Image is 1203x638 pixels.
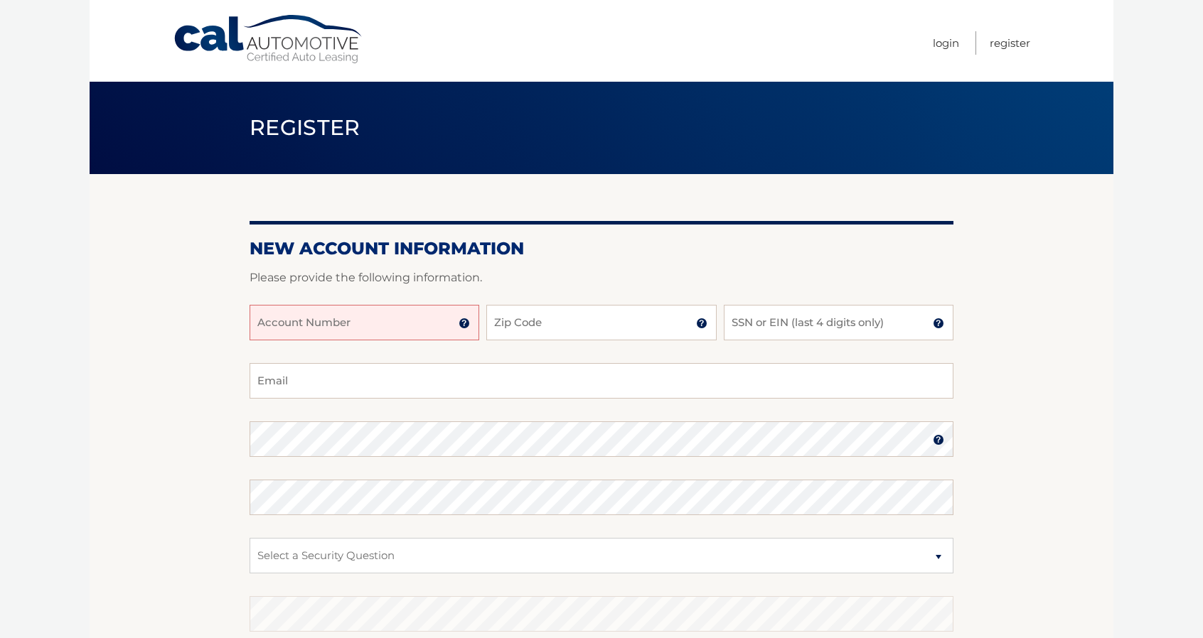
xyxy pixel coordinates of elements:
a: Login [933,31,959,55]
span: Register [250,114,360,141]
input: Zip Code [486,305,716,340]
img: tooltip.svg [696,318,707,329]
img: tooltip.svg [459,318,470,329]
input: SSN or EIN (last 4 digits only) [724,305,953,340]
img: tooltip.svg [933,434,944,445]
a: Cal Automotive [173,14,365,65]
p: Please provide the following information. [250,268,953,288]
img: tooltip.svg [933,318,944,329]
a: Register [990,31,1030,55]
input: Email [250,363,953,399]
input: Account Number [250,305,479,340]
h2: New Account Information [250,238,953,259]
